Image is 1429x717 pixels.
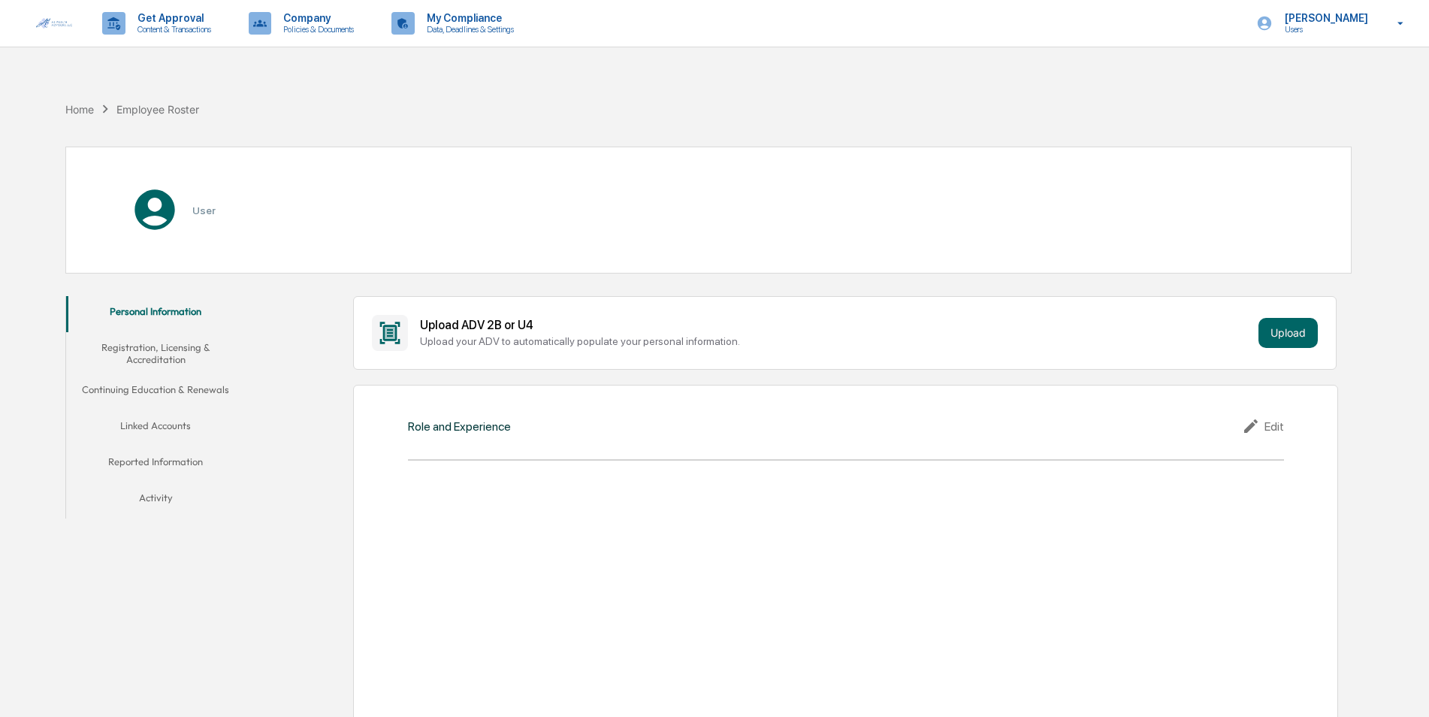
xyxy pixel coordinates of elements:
p: [PERSON_NAME] [1273,12,1376,24]
p: Get Approval [125,12,219,24]
button: Registration, Licensing & Accreditation [66,332,246,375]
div: Employee Roster [116,103,199,116]
p: Company [271,12,361,24]
button: Upload [1258,318,1318,348]
img: logo [36,18,72,29]
div: Upload your ADV to automatically populate your personal information. [420,335,1252,347]
p: Data, Deadlines & Settings [415,24,521,35]
button: Linked Accounts [66,410,246,446]
div: secondary tabs example [66,296,246,519]
button: Personal Information [66,296,246,332]
div: Home [65,103,94,116]
div: Edit [1242,417,1284,435]
p: Users [1273,24,1376,35]
div: Upload ADV 2B or U4 [420,318,1252,332]
p: Policies & Documents [271,24,361,35]
button: Continuing Education & Renewals [66,374,246,410]
button: Activity [66,483,246,519]
h3: User [192,204,216,216]
div: Role and Experience [408,419,511,434]
p: My Compliance [415,12,521,24]
button: Reported Information [66,446,246,483]
p: Content & Transactions [125,24,219,35]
